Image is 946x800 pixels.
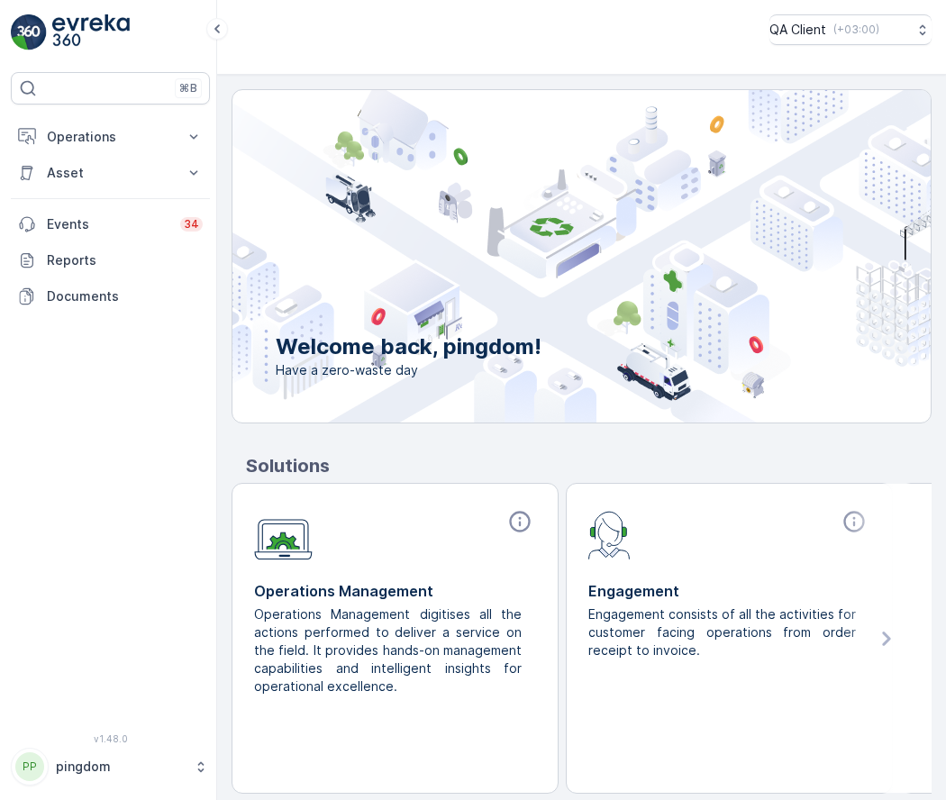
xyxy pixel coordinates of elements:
img: module-icon [254,509,313,560]
p: Asset [47,164,174,182]
p: Engagement [588,580,870,602]
p: Operations Management digitises all the actions performed to deliver a service on the field. It p... [254,605,522,695]
img: module-icon [588,509,631,559]
button: PPpingdom [11,748,210,786]
p: ( +03:00 ) [833,23,879,37]
p: Solutions [246,452,932,479]
span: Have a zero-waste day [276,361,541,379]
img: city illustration [151,90,931,423]
span: v 1.48.0 [11,733,210,744]
a: Events34 [11,206,210,242]
p: pingdom [56,758,185,776]
p: Reports [47,251,203,269]
img: logo [11,14,47,50]
p: Welcome back, pingdom! [276,332,541,361]
button: QA Client(+03:00) [769,14,932,45]
p: QA Client [769,21,826,39]
p: ⌘B [179,81,197,95]
a: Reports [11,242,210,278]
p: Engagement consists of all the activities for customer facing operations from order receipt to in... [588,605,856,659]
p: Operations [47,128,174,146]
p: 34 [184,217,199,232]
div: PP [15,752,44,781]
a: Documents [11,278,210,314]
button: Operations [11,119,210,155]
p: Operations Management [254,580,536,602]
p: Documents [47,287,203,305]
p: Events [47,215,169,233]
button: Asset [11,155,210,191]
img: logo_light-DOdMpM7g.png [52,14,130,50]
